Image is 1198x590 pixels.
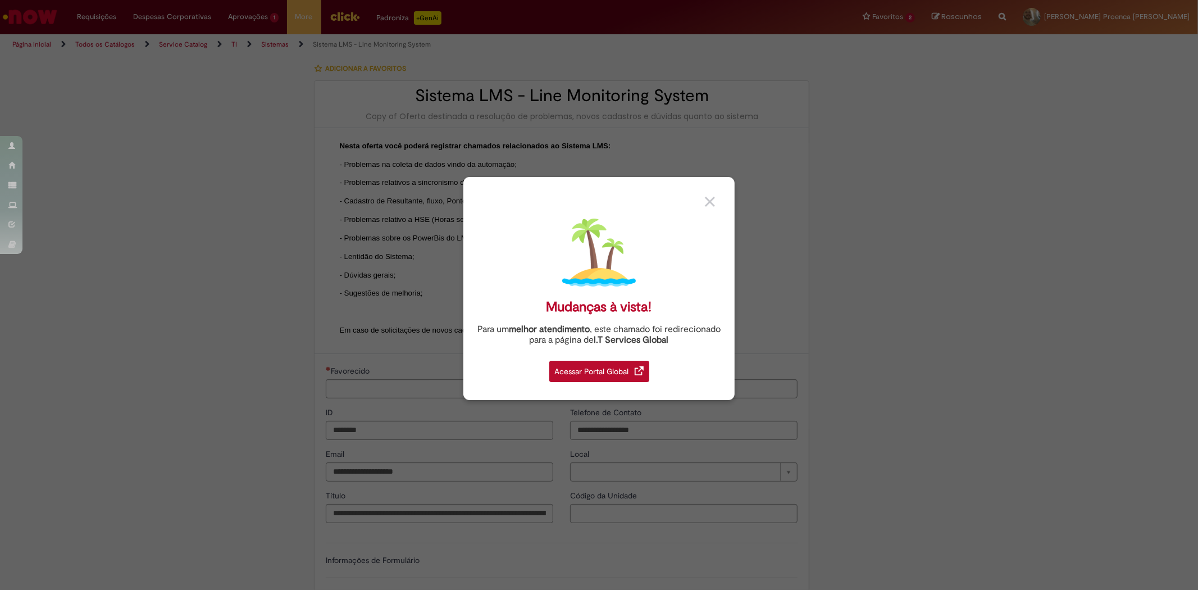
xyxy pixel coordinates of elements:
[472,324,726,346] div: Para um , este chamado foi redirecionado para a página de
[546,299,652,315] div: Mudanças à vista!
[635,366,644,375] img: redirect_link.png
[549,355,649,382] a: Acessar Portal Global
[705,197,715,207] img: close_button_grey.png
[594,328,669,346] a: I.T Services Global
[509,324,590,335] strong: melhor atendimento
[562,216,636,289] img: island.png
[549,361,649,382] div: Acessar Portal Global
